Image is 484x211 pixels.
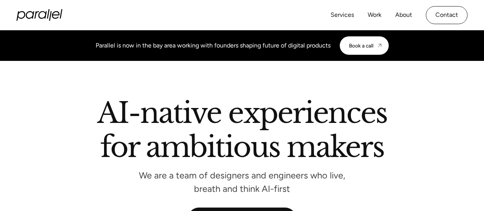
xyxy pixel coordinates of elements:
a: Contact [426,6,468,24]
p: We are a team of designers and engineers who live, breath and think AI-first [127,172,357,192]
img: CTA arrow image [376,43,383,49]
h2: AI-native experiences for ambitious makers [39,99,445,164]
a: Services [331,10,354,21]
a: Work [368,10,381,21]
div: Parallel is now in the bay area working with founders shaping future of digital products [96,41,331,50]
a: About [395,10,412,21]
a: home [16,9,62,21]
div: Book a call [349,43,373,49]
a: Book a call [340,36,389,55]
